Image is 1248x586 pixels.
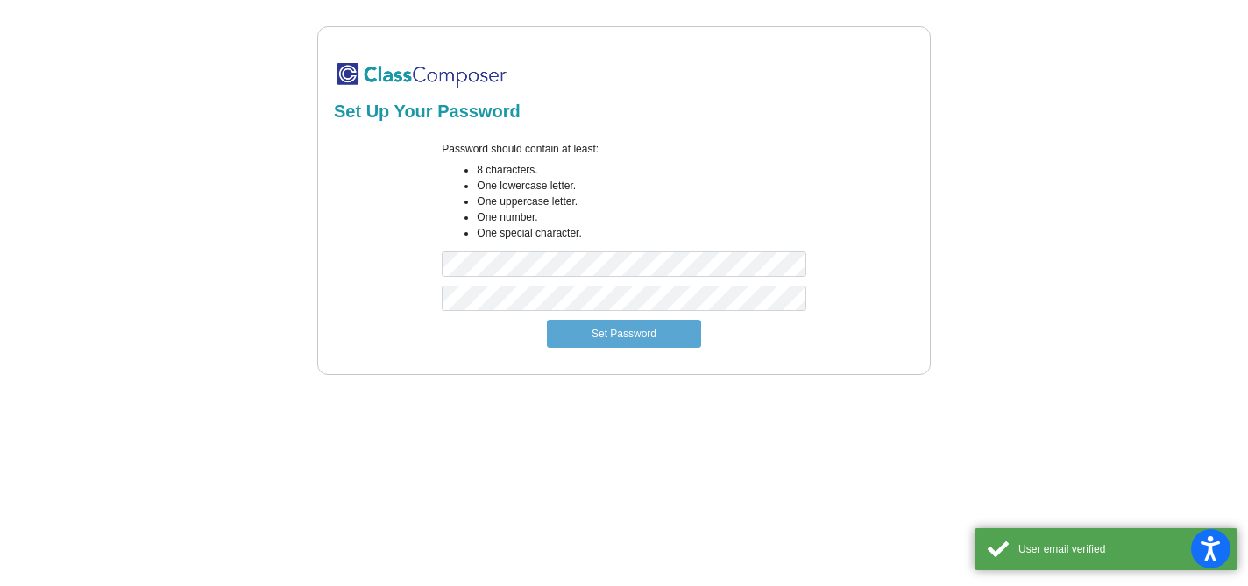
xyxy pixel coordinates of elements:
[477,209,805,225] li: One number.
[442,141,599,157] label: Password should contain at least:
[477,178,805,194] li: One lowercase letter.
[477,225,805,241] li: One special character.
[477,194,805,209] li: One uppercase letter.
[334,101,914,122] h2: Set Up Your Password
[1018,541,1224,557] div: User email verified
[547,320,701,348] button: Set Password
[477,162,805,178] li: 8 characters.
